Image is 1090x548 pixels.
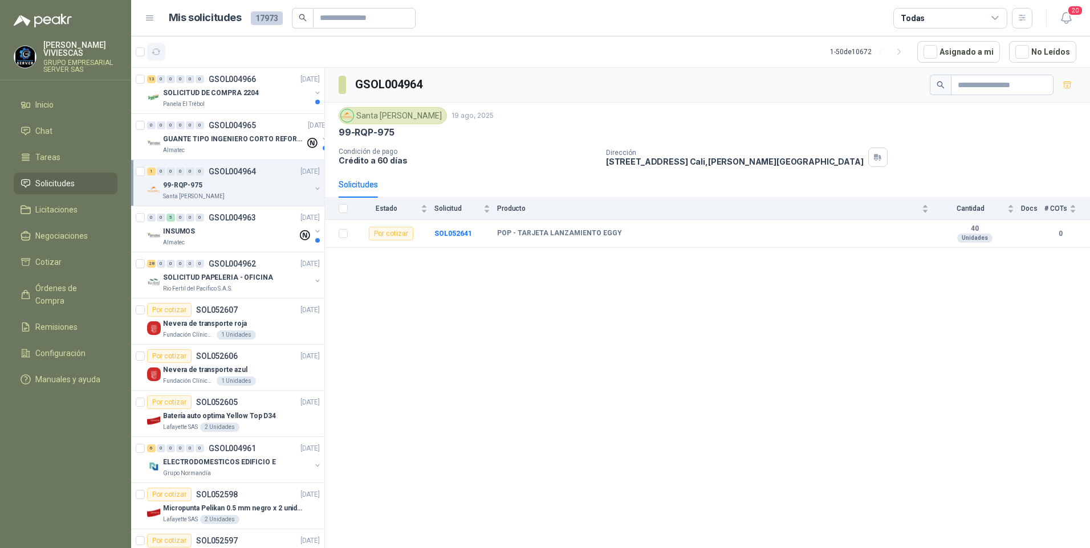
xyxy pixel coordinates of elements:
[200,423,239,432] div: 2 Unidades
[186,75,194,83] div: 0
[35,151,60,163] span: Tareas
[957,234,993,243] div: Unidades
[147,414,161,427] img: Company Logo
[166,214,175,222] div: 5
[163,503,305,514] p: Micropunta Pelikan 0.5 mm negro x 2 unidades
[339,148,597,156] p: Condición de pago
[147,257,322,293] a: 28 0 0 0 0 0 GSOL004962[DATE] Company LogoSOLICITUD PAPELERIA - OFICINARio Fertil del Pacífico S....
[147,488,192,501] div: Por cotizar
[936,224,1014,234] b: 40
[300,166,320,177] p: [DATE]
[14,199,117,220] a: Licitaciones
[147,303,192,317] div: Por cotizar
[157,167,165,175] div: 0
[43,59,117,73] p: GRUPO EMPRESARIAL SERVER SAS
[147,321,161,335] img: Company Logo
[434,230,472,238] a: SOL052641
[209,444,256,452] p: GSOL004961
[209,260,256,268] p: GSOL004962
[147,506,161,520] img: Company Logo
[147,229,161,243] img: Company Logo
[497,198,936,220] th: Producto
[300,351,320,362] p: [DATE]
[147,349,192,363] div: Por cotizar
[251,11,283,25] span: 17973
[147,72,322,109] a: 13 0 0 0 0 0 GSOL004966[DATE] Company LogoSOLICITUD DE COMPRA 2204Panela El Trébol
[163,180,202,191] p: 99-RQP-975
[166,75,175,83] div: 0
[163,88,259,99] p: SOLICITUD DE COMPRA 2204
[830,43,908,61] div: 1 - 50 de 10672
[936,198,1021,220] th: Cantidad
[163,365,247,375] p: Nevera de transporte azul
[163,238,185,247] p: Almatec
[196,490,238,498] p: SOL052598
[163,100,205,109] p: Panela El Trébol
[163,411,276,422] p: Batería auto optima Yellow Top D34
[186,444,194,452] div: 0
[14,277,117,312] a: Órdenes de Compra
[196,75,204,83] div: 0
[176,260,185,268] div: 0
[196,260,204,268] div: 0
[339,126,394,138] p: 99-RQP-975
[196,214,204,222] div: 0
[186,167,194,175] div: 0
[35,373,100,386] span: Manuales y ayuda
[14,251,117,273] a: Cotizar
[1044,198,1090,220] th: # COTs
[35,347,86,359] span: Configuración
[300,305,320,316] p: [DATE]
[176,444,185,452] div: 0
[166,260,175,268] div: 0
[300,259,320,269] p: [DATE]
[200,515,239,524] div: 2 Unidades
[1067,5,1083,16] span: 20
[163,192,225,201] p: Santa [PERSON_NAME]
[1021,198,1044,220] th: Docs
[196,537,238,545] p: SOL052597
[131,391,324,437] a: Por cotizarSOL052605[DATE] Company LogoBatería auto optima Yellow Top D34Lafayette SAS2 Unidades
[147,91,161,104] img: Company Logo
[217,330,256,340] div: 1 Unidades
[339,178,378,191] div: Solicitudes
[147,260,156,268] div: 28
[209,214,256,222] p: GSOL004963
[35,99,54,111] span: Inicio
[217,377,256,386] div: 1 Unidades
[186,260,194,268] div: 0
[157,214,165,222] div: 0
[35,282,107,307] span: Órdenes de Compra
[147,121,156,129] div: 0
[147,444,156,452] div: 6
[14,225,117,247] a: Negociaciones
[157,444,165,452] div: 0
[157,260,165,268] div: 0
[131,298,324,345] a: Por cotizarSOL052607[DATE] Company LogoNevera de transporte rojaFundación Clínica Shaio1 Unidades
[355,205,418,212] span: Estado
[14,342,117,364] a: Configuración
[14,94,117,116] a: Inicio
[163,272,273,283] p: SOLICITUD PAPELERIA - OFICINA
[196,167,204,175] div: 0
[606,157,864,166] p: [STREET_ADDRESS] Cali , [PERSON_NAME][GEOGRAPHIC_DATA]
[14,173,117,194] a: Solicitudes
[14,14,72,27] img: Logo peakr
[497,205,920,212] span: Producto
[157,121,165,129] div: 0
[163,284,233,293] p: Rio Fertil del Pacífico S.A.S.
[147,395,192,409] div: Por cotizar
[131,483,324,529] a: Por cotizarSOL052598[DATE] Company LogoMicropunta Pelikan 0.5 mm negro x 2 unidadesLafayette SAS2...
[35,177,75,190] span: Solicitudes
[339,107,447,124] div: Santa [PERSON_NAME]
[35,321,78,333] span: Remisiones
[369,227,413,240] div: Por cotizar
[147,211,322,247] a: 0 0 5 0 0 0 GSOL004963[DATE] Company LogoINSUMOSAlmatec
[147,214,156,222] div: 0
[163,318,247,329] p: Nevera de transporte roja
[147,534,192,547] div: Por cotizar
[163,134,305,145] p: GUANTE TIPO INGENIERO CORTO REFORZADO
[163,423,198,432] p: Lafayette SAS
[157,75,165,83] div: 0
